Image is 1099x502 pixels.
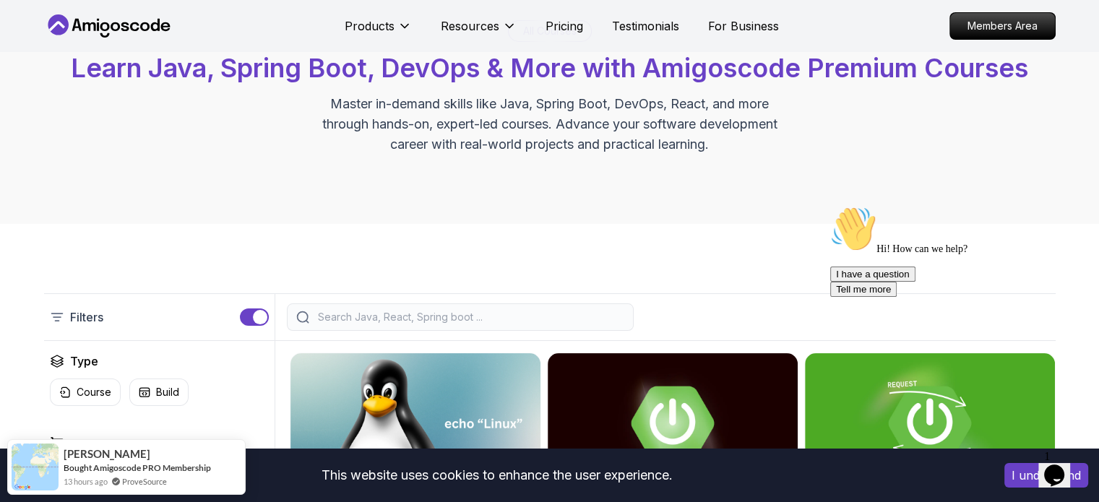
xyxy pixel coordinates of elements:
input: Search Java, React, Spring boot ... [315,310,624,324]
img: Linux Fundamentals card [290,353,540,493]
a: Amigoscode PRO Membership [93,462,211,473]
p: Master in-demand skills like Java, Spring Boot, DevOps, React, and more through hands-on, expert-... [307,94,793,155]
p: Members Area [950,13,1055,39]
a: Testimonials [612,17,679,35]
span: Learn Java, Spring Boot, DevOps & More with Amigoscode Premium Courses [71,52,1028,84]
button: Accept cookies [1004,463,1088,488]
p: Course [77,385,111,399]
img: :wave: [6,6,52,52]
p: Filters [70,308,103,326]
img: Advanced Spring Boot card [548,353,798,493]
img: provesource social proof notification image [12,443,59,490]
button: Build [129,378,189,406]
iframe: chat widget [1038,444,1085,488]
span: Bought [64,462,92,473]
a: For Business [708,17,779,35]
div: 👋Hi! How can we help?I have a questionTell me more [6,6,266,97]
button: I have a question [6,66,91,82]
span: [PERSON_NAME] [64,448,150,460]
a: Pricing [546,17,583,35]
span: Hi! How can we help? [6,43,143,54]
a: ProveSource [122,475,167,488]
h2: Price [70,435,98,452]
iframe: chat widget [824,200,1085,437]
span: 13 hours ago [64,475,108,488]
p: Resources [441,17,499,35]
div: This website uses cookies to enhance the user experience. [11,459,983,491]
button: Tell me more [6,82,72,97]
button: Products [345,17,412,46]
button: Resources [441,17,517,46]
img: Building APIs with Spring Boot card [805,353,1055,493]
button: Course [50,378,121,406]
p: Build [156,385,179,399]
a: Members Area [949,12,1056,40]
p: Products [345,17,395,35]
h2: Type [70,352,98,370]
